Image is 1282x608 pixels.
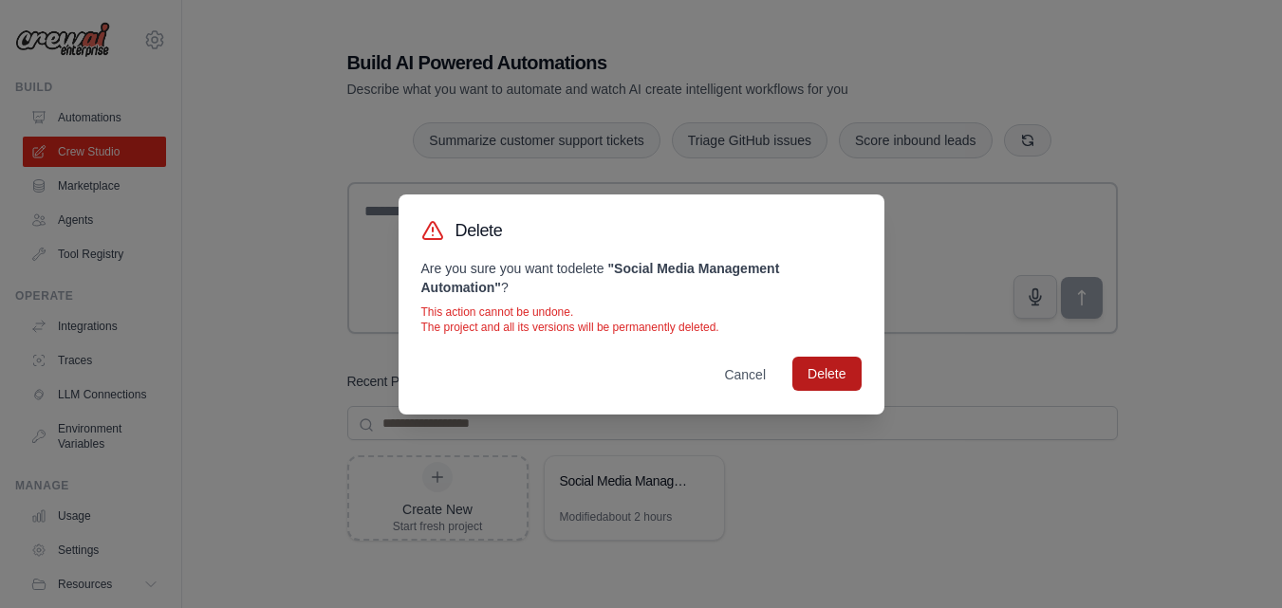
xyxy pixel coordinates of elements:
[792,357,861,391] button: Delete
[709,358,781,392] button: Cancel
[455,217,503,244] h3: Delete
[421,261,780,295] strong: " Social Media Management Automation "
[421,259,862,297] p: Are you sure you want to delete ?
[421,320,862,335] p: The project and all its versions will be permanently deleted.
[421,304,862,320] p: This action cannot be undone.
